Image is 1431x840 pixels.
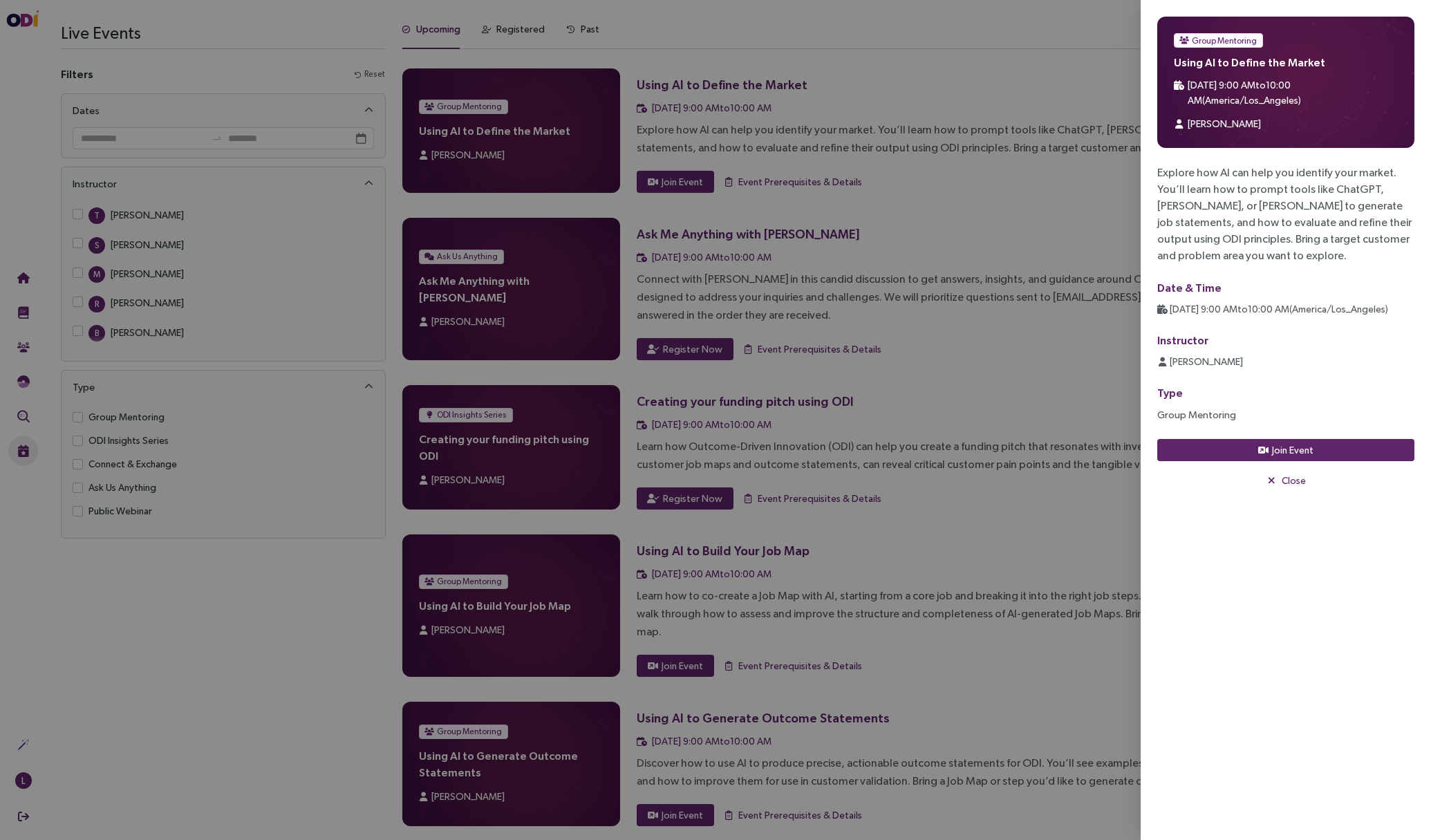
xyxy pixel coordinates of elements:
[1157,407,1414,422] p: Group Mentoring
[1157,281,1222,294] label: Date & Time
[1157,165,1414,264] div: Explore how AI can help you identify your market. You’ll learn how to prompt tools like ChatGPT, ...
[1157,386,1183,399] label: Type
[1174,56,1398,69] h4: Using AI to Define the Market
[1157,334,1208,346] label: Instructor
[1170,354,1243,369] div: [PERSON_NAME]
[1188,80,1301,106] span: [DATE] 9:00 AM to 10:00 AM ( America/Los_Angeles )
[1272,442,1313,458] span: Join Event
[1157,469,1414,492] button: Close
[1170,304,1388,315] span: [DATE] 9:00 AM to 10:00 AM ( America/Los_Angeles )
[1282,473,1306,488] span: Close
[1188,116,1261,131] div: [PERSON_NAME]
[1157,439,1414,461] button: Join Event
[1192,34,1257,48] span: Group Mentoring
